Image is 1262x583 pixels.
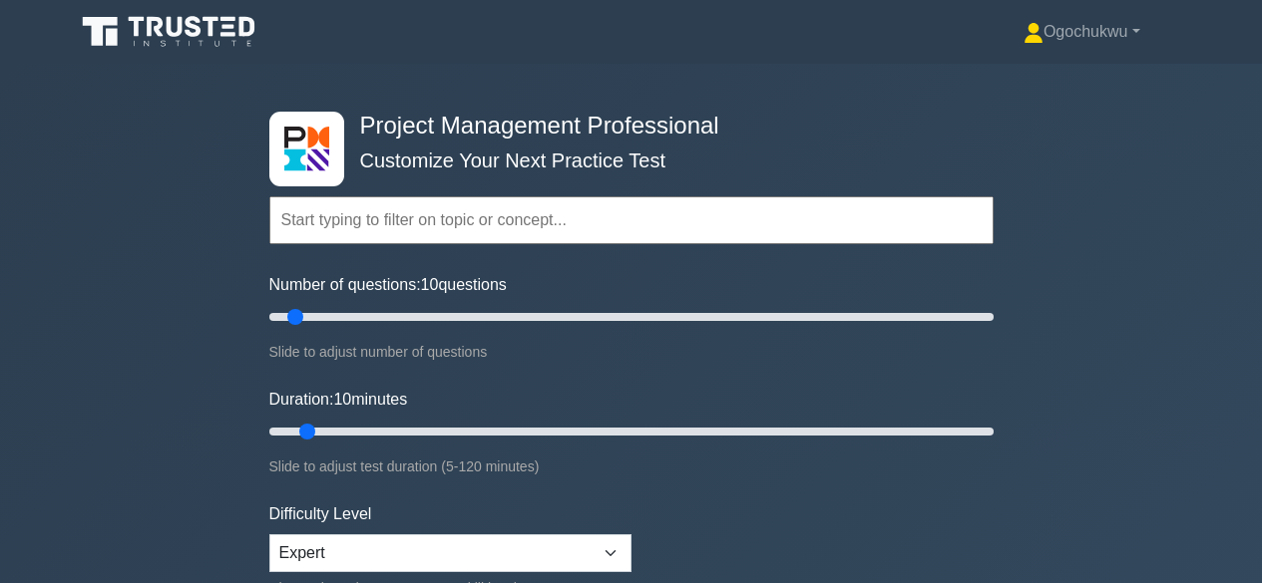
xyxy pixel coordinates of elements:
a: Ogochukwu [976,12,1188,52]
div: Slide to adjust number of questions [269,340,994,364]
label: Number of questions: questions [269,273,507,297]
label: Difficulty Level [269,502,372,526]
input: Start typing to filter on topic or concept... [269,196,994,244]
span: 10 [333,391,351,408]
h4: Project Management Professional [352,112,896,141]
div: Slide to adjust test duration (5-120 minutes) [269,454,994,478]
label: Duration: minutes [269,388,408,412]
span: 10 [421,276,439,293]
